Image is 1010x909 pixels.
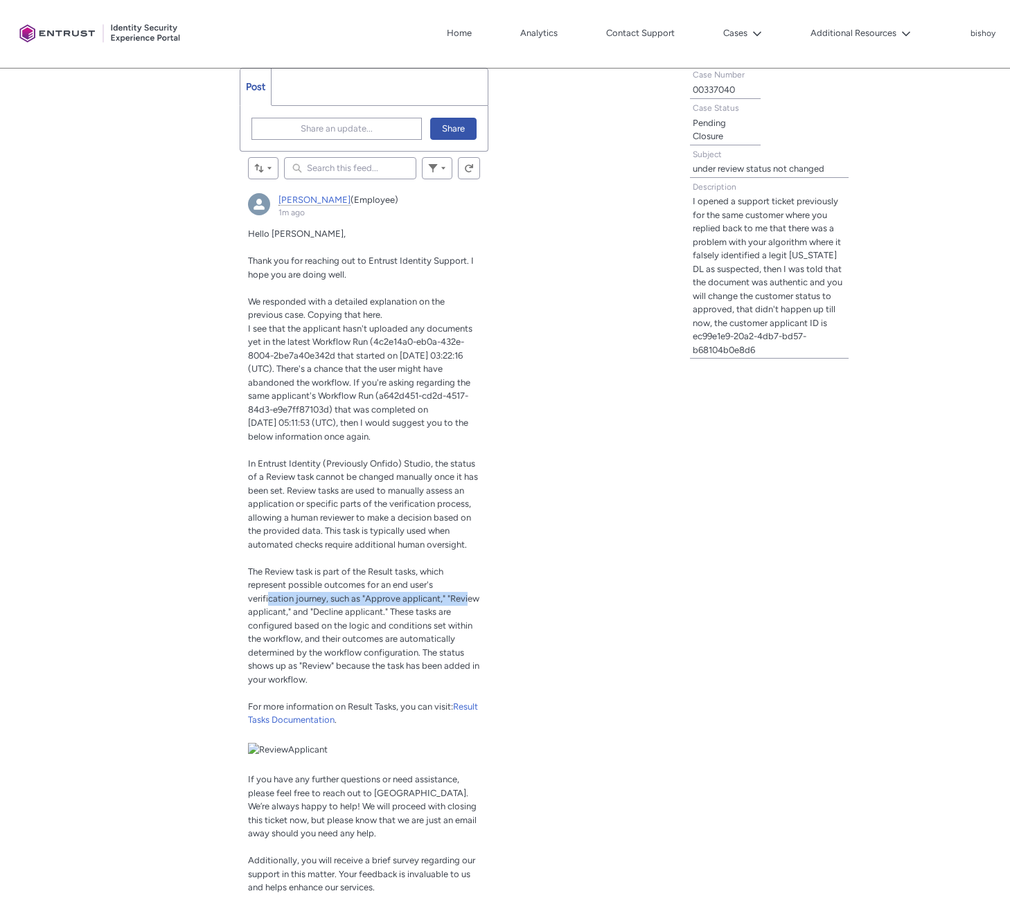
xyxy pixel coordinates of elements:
div: Zeeshan [248,193,270,215]
span: Post [246,81,265,93]
button: Refresh this feed [458,157,480,179]
span: [DATE] 05:11:53 (UTC), then I would suggest you to the below information once again. [248,417,468,442]
span: If you have any further questions or need assistance, please feel free to reach out to [GEOGRAPHI... [248,774,477,838]
a: [PERSON_NAME] [278,195,351,206]
span: Case Number [693,70,745,80]
img: ReviewApplicant [248,743,481,757]
span: We responded with a detailed explanation on the previous case. Copying that here. [248,296,445,321]
a: Analytics, opens in new tab [517,23,561,44]
div: Chatter Publisher [240,68,489,152]
lightning-formatted-text: I opened a support ticket previously for the same customer where you replied back to me that ther... [693,196,842,355]
span: The Review task is part of the Result tasks, which represent possible outcomes for an end user's ... [248,566,479,685]
button: Share an update... [251,118,423,140]
span: Thank you for reaching out to Entrust Identity Support. I hope you are doing well. [248,255,474,280]
iframe: Qualified Messenger [763,588,1010,909]
a: Contact Support [603,23,678,44]
a: Post [240,69,272,105]
button: User Profile bishoy [970,26,996,39]
span: Share [442,118,465,139]
span: Case Status [693,103,739,113]
a: Home [443,23,475,44]
img: External User - Zeeshan (null) [248,193,270,215]
span: Description [693,182,736,192]
span: Additionally, you will receive a brief survey regarding our support in this matter. Your feedback... [248,855,475,892]
span: Hello [PERSON_NAME], [248,228,346,239]
a: 1m ago [278,208,305,217]
button: Share [430,118,477,140]
p: bishoy [971,29,995,39]
lightning-formatted-text: 00337040 [693,84,735,95]
span: For more information on Result Tasks, you can visit: [248,701,453,712]
span: . [335,714,337,725]
button: Cases [720,23,765,44]
span: (Employee) [351,195,398,205]
lightning-formatted-text: under review status not changed [693,163,824,174]
span: I see that the applicant hasn't uploaded any documents yet in the latest Workflow Run (4c2e14a0-e... [248,323,472,415]
input: Search this feed... [284,157,417,179]
span: Share an update... [301,118,373,139]
button: Additional Resources [807,23,914,44]
span: In Entrust Identity (Previously Onfido) Studio, the status of a Review task cannot be changed man... [248,458,478,550]
lightning-formatted-text: Pending Closure [693,118,726,142]
span: Subject [693,150,722,159]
